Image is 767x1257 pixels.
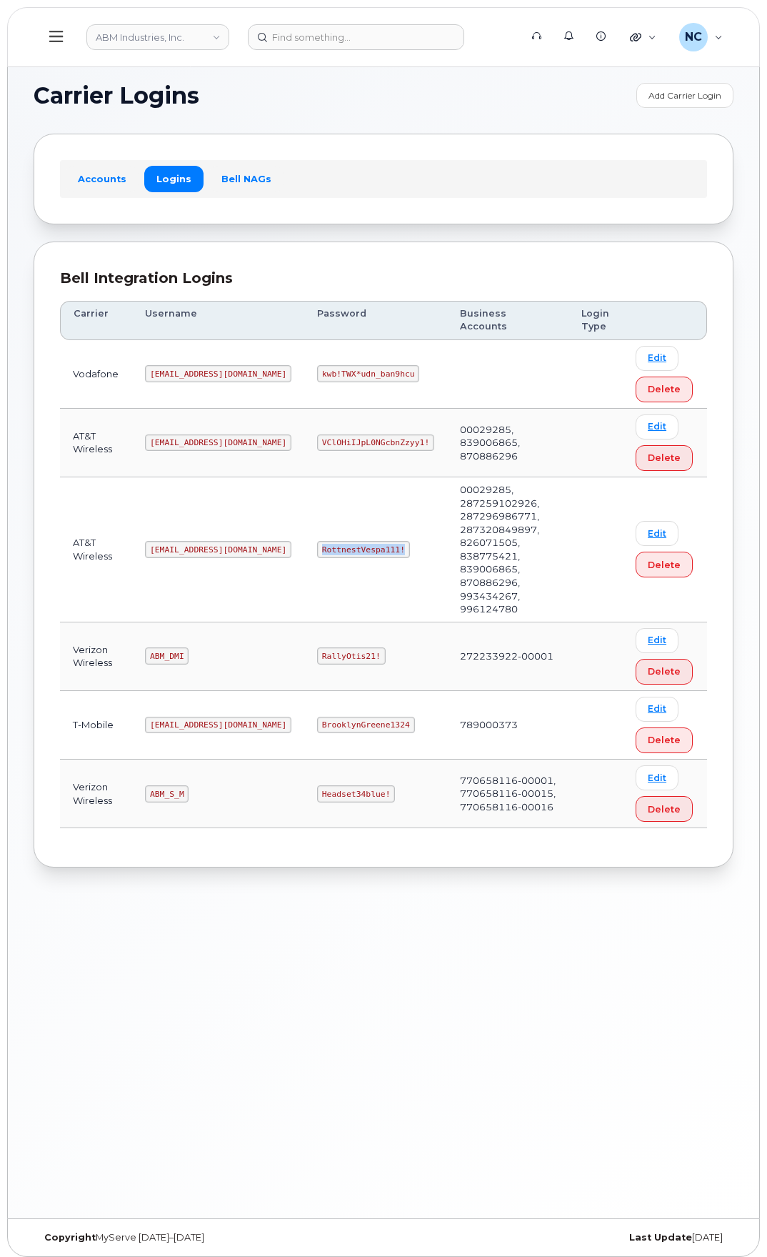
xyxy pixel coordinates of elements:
code: ABM_S_M [145,785,189,803]
a: Edit [636,697,678,722]
th: Business Accounts [447,301,568,340]
button: Delete [636,552,693,577]
a: Edit [636,346,678,371]
div: MyServe [DATE]–[DATE] [34,1232,383,1243]
div: [DATE] [383,1232,733,1243]
a: Edit [636,521,678,546]
th: Carrier [60,301,132,340]
td: Verizon Wireless [60,622,132,691]
th: Username [132,301,304,340]
td: 770658116-00001, 770658116-00015, 770658116-00016 [447,760,568,828]
a: Logins [144,166,204,192]
span: Delete [648,451,681,464]
code: RottnestVespa111! [317,541,410,558]
td: AT&T Wireless [60,477,132,622]
code: Headset34blue! [317,785,395,803]
td: 789000373 [447,691,568,760]
code: [EMAIL_ADDRESS][DOMAIN_NAME] [145,434,291,452]
a: Edit [636,414,678,439]
td: AT&T Wireless [60,409,132,477]
button: Delete [636,796,693,822]
td: 272233922-00001 [447,622,568,691]
code: ABM_DMI [145,647,189,665]
code: [EMAIL_ADDRESS][DOMAIN_NAME] [145,717,291,734]
strong: Last Update [629,1232,692,1243]
code: kwb!TWX*udn_ban9hcu [317,365,419,382]
code: BrooklynGreene1324 [317,717,414,734]
a: Add Carrier Login [636,83,733,108]
button: Delete [636,377,693,402]
td: Vodafone [60,340,132,409]
code: RallyOtis21! [317,647,385,665]
td: 00029285, 839006865, 870886296 [447,409,568,477]
td: T-Mobile [60,691,132,760]
button: Delete [636,659,693,685]
span: Carrier Logins [34,85,199,106]
div: Bell Integration Logins [60,268,707,289]
span: Delete [648,803,681,816]
td: Verizon Wireless [60,760,132,828]
span: Delete [648,733,681,747]
code: [EMAIL_ADDRESS][DOMAIN_NAME] [145,365,291,382]
code: [EMAIL_ADDRESS][DOMAIN_NAME] [145,541,291,558]
a: Edit [636,765,678,790]
a: Accounts [66,166,139,192]
td: 00029285, 287259102926, 287296986771, 287320849897, 826071505, 838775421, 839006865, 870886296, 9... [447,477,568,622]
th: Login Type [568,301,623,340]
strong: Copyright [44,1232,96,1243]
button: Delete [636,727,693,753]
a: Edit [636,628,678,653]
span: Delete [648,382,681,396]
a: Bell NAGs [209,166,284,192]
span: Delete [648,665,681,678]
code: VClOHiIJpL0NGcbnZzyy1! [317,434,434,452]
button: Delete [636,445,693,471]
th: Password [304,301,447,340]
span: Delete [648,558,681,572]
